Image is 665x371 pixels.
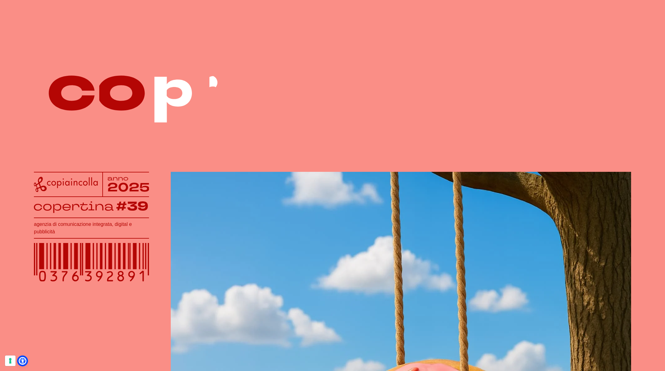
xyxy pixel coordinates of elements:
h1: agenzia di comunicazione integrata, digital e pubblicità [34,221,149,236]
tspan: anno [107,174,128,182]
tspan: 2025 [107,179,150,196]
tspan: copertina [33,198,114,214]
tspan: #39 [116,198,148,215]
a: Open Accessibility Menu [19,357,26,365]
button: Le tue preferenze relative al consenso per le tecnologie di tracciamento [5,355,16,366]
